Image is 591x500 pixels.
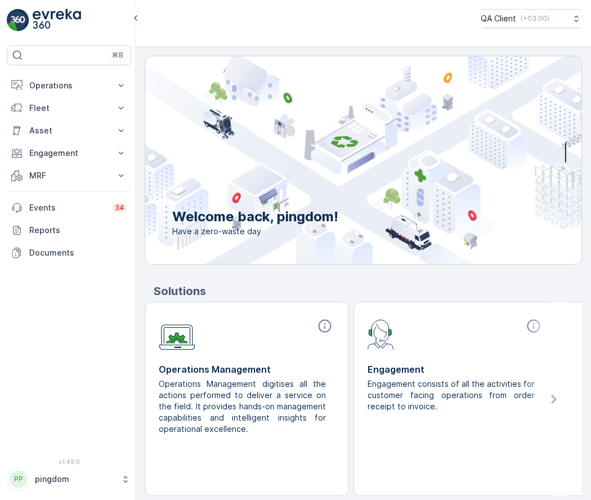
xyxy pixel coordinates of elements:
[172,226,338,237] span: Have a zero-waste day
[7,219,131,242] a: Reports
[7,242,131,264] a: Documents
[481,13,516,24] p: QA Client
[159,363,335,376] p: Operations Management
[29,80,109,91] p: Operations
[29,202,106,213] p: Events
[7,9,29,32] img: logo
[29,148,109,159] p: Engagement
[154,283,582,300] p: Solutions
[159,318,195,350] img: module-icon
[159,378,326,435] p: Operations Management digitises all the actions performed to deliver a service on the field. It p...
[521,14,549,23] p: ( +03:00 )
[7,142,131,164] button: Engagement
[112,51,123,60] p: ⌘B
[481,9,582,28] button: QA Client(+03:00)
[33,9,81,32] img: logo_light-DOdMpM7g.png
[29,102,109,114] p: Fleet
[29,125,109,136] p: Asset
[368,378,535,412] p: Engagement consists of all the activities for customer facing operations from order receipt to in...
[7,458,131,465] span: v 1.49.0
[29,247,127,258] p: Documents
[35,474,115,485] p: pingdom
[7,467,131,491] button: PPpingdom
[172,208,338,226] p: Welcome back, pingdom!
[115,203,124,212] p: 34
[10,470,28,488] div: PP
[95,56,581,264] img: city illustration
[7,164,131,187] button: MRF
[368,363,544,376] p: Engagement
[7,74,131,97] button: Operations
[29,170,109,181] p: MRF
[7,197,131,219] a: Events34
[368,318,394,350] img: module-icon
[7,97,131,119] button: Fleet
[29,225,127,236] p: Reports
[7,119,131,142] button: Asset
